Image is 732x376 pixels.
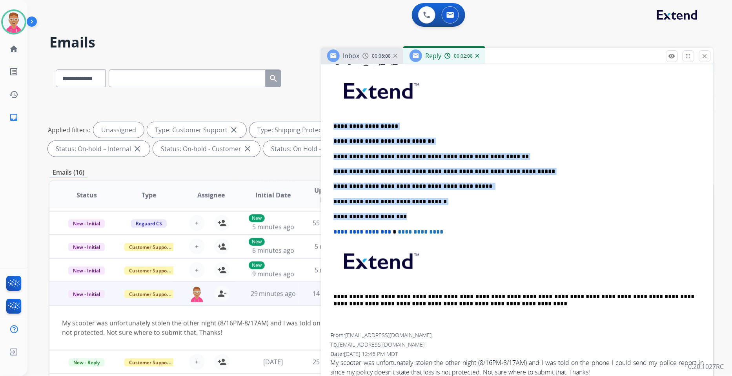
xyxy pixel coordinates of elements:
p: New [249,238,265,246]
span: [EMAIL_ADDRESS][DOMAIN_NAME] [338,341,424,348]
span: [DATE] 12:46 PM MDT [344,350,398,358]
mat-icon: person_add [217,357,227,367]
span: Customer Support [124,243,175,251]
div: Type: Shipping Protection [249,122,352,138]
span: New - Initial [68,243,105,251]
p: New [249,214,265,222]
span: New - Initial [68,290,105,298]
div: Status: On-hold – Internal [48,141,150,157]
div: Unassigned [93,122,144,138]
span: 5 minutes ago [315,242,357,251]
span: Assignee [197,190,225,200]
img: agent-avatar [189,286,205,302]
mat-icon: person_remove [217,289,227,298]
mat-icon: search [269,74,278,83]
span: Reply [425,51,441,60]
div: Type: Customer Support [147,122,246,138]
mat-icon: person_add [217,265,227,275]
h2: Emails [49,35,713,50]
span: 25 minutes ago [313,358,358,366]
span: Reguard CS [131,219,167,228]
span: + [195,218,199,228]
span: [EMAIL_ADDRESS][DOMAIN_NAME] [345,331,432,339]
span: New - Reply [69,358,104,367]
p: Applied filters: [48,125,90,135]
mat-icon: list_alt [9,67,18,77]
span: Updated Date [311,186,345,204]
span: [DATE] [264,358,283,366]
span: + [195,357,199,367]
span: Type [142,190,156,200]
mat-icon: close [133,144,142,153]
div: Status: On Hold - Pending Parts [263,141,383,157]
span: 6 minutes ago [252,246,294,255]
span: + [195,265,199,275]
span: Status [76,190,97,200]
mat-icon: close [243,144,252,153]
img: avatar [3,11,25,33]
span: 9 minutes ago [252,270,294,278]
span: 00:06:08 [372,53,391,59]
button: + [189,354,205,370]
mat-icon: fullscreen [685,53,692,60]
span: New - Initial [68,266,105,275]
span: 55 seconds ago [313,219,359,227]
div: Date: [330,350,704,358]
mat-icon: close [229,125,239,135]
span: 29 minutes ago [251,289,296,298]
mat-icon: remove_red_eye [668,53,676,60]
p: New [249,261,265,269]
span: Customer Support [124,290,175,298]
p: 0.20.1027RC [688,362,724,371]
span: Customer Support [124,266,175,275]
span: 5 minutes ago [252,223,294,231]
button: + [189,262,205,278]
span: Inbox [343,51,359,60]
button: + [189,239,205,254]
div: Status: On-hold - Customer [153,141,260,157]
span: 5 minutes ago [315,266,357,274]
mat-icon: close [701,53,708,60]
span: New - Initial [68,219,105,228]
span: Initial Date [256,190,291,200]
span: Customer Support [124,358,175,367]
mat-icon: home [9,44,18,54]
span: 00:02:08 [454,53,473,59]
mat-icon: inbox [9,113,18,122]
button: + [189,215,205,231]
mat-icon: person_add [217,242,227,251]
p: Emails (16) [49,168,87,177]
div: My scooter was unfortunately stolen the other night (8/16PM-8/17AM) and I was told on the phone I... [62,318,576,337]
mat-icon: person_add [217,218,227,228]
span: + [195,242,199,251]
span: 14 minutes ago [313,289,358,298]
div: From: [330,331,704,339]
mat-icon: history [9,90,18,99]
div: To: [330,341,704,349]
